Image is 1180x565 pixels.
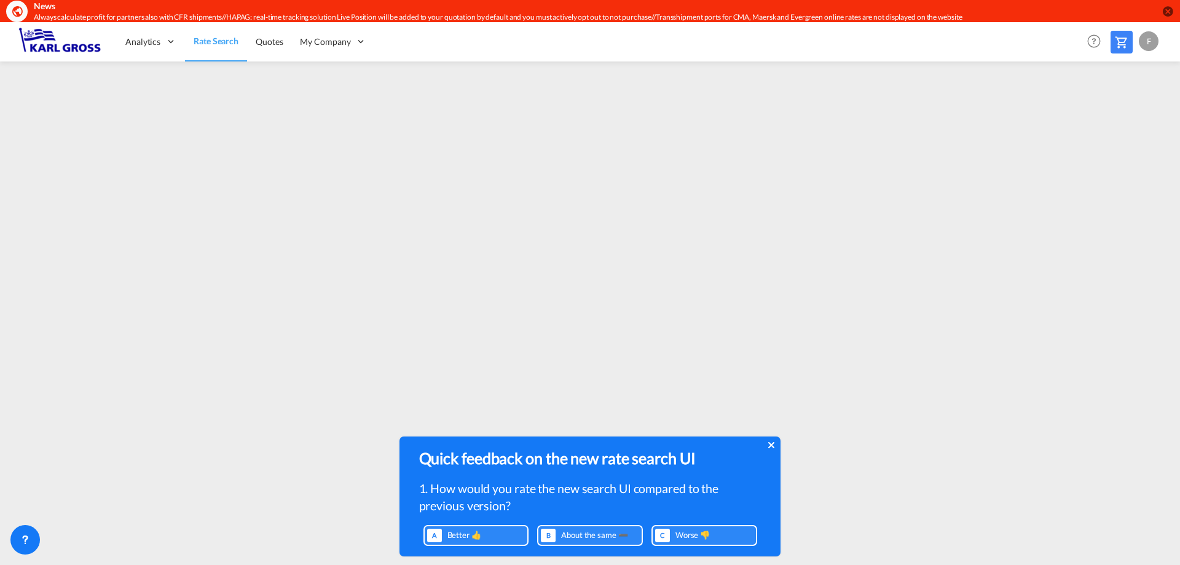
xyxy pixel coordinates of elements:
[185,22,247,61] a: Rate Search
[256,36,283,47] span: Quotes
[125,36,160,48] span: Analytics
[1139,31,1158,51] div: F
[18,28,101,55] img: 3269c73066d711f095e541db4db89301.png
[1162,5,1174,17] button: icon-close-circle
[1084,31,1104,52] span: Help
[194,36,238,46] span: Rate Search
[117,22,185,61] div: Analytics
[300,36,350,48] span: My Company
[11,5,23,17] md-icon: icon-earth
[291,22,375,61] div: My Company
[1084,31,1111,53] div: Help
[247,22,291,61] a: Quotes
[34,12,999,23] div: Always calculate profit for partners also with CFR shipments//HAPAG: real-time tracking solution ...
